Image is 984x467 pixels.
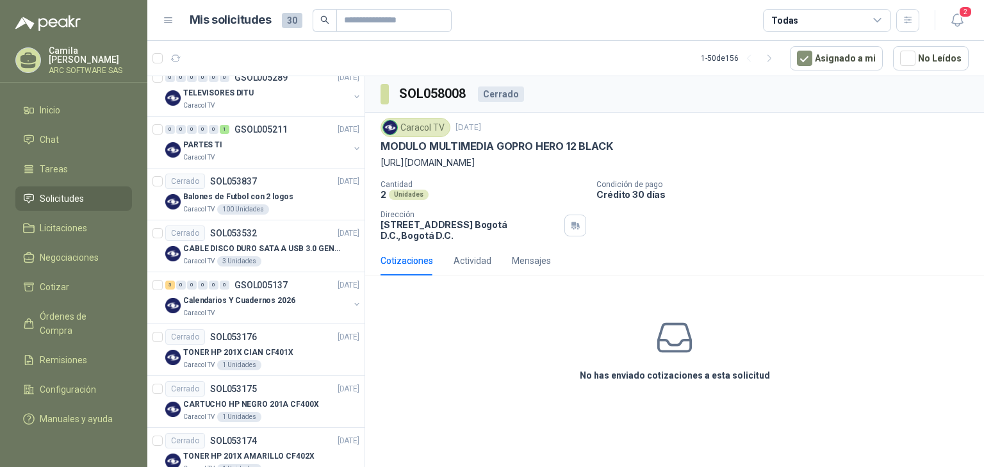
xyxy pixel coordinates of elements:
a: 3 0 0 0 0 0 GSOL005137[DATE] Company LogoCalendarios Y Cuadernos 2026Caracol TV [165,277,362,318]
p: TELEVISORES DITU [183,87,254,99]
p: [DATE] [338,176,359,188]
a: Negociaciones [15,245,132,270]
p: SOL053175 [210,384,257,393]
a: Licitaciones [15,216,132,240]
span: Remisiones [40,353,87,367]
div: 0 [198,73,208,82]
p: CABLE DISCO DURO SATA A USB 3.0 GENERICO [183,243,343,255]
p: GSOL005137 [234,281,288,290]
h3: SOL058008 [399,84,468,104]
div: 0 [165,73,175,82]
p: Caracol TV [183,412,215,422]
a: CerradoSOL053176[DATE] Company LogoTONER HP 201X CIAN CF401XCaracol TV1 Unidades [147,324,365,376]
img: Company Logo [165,298,181,313]
div: Cotizaciones [381,254,433,268]
p: Balones de Futbol con 2 logos [183,191,293,203]
div: 0 [176,73,186,82]
div: 100 Unidades [217,204,269,215]
p: Caracol TV [183,360,215,370]
div: 3 [165,281,175,290]
p: Caracol TV [183,308,215,318]
button: No Leídos [893,46,969,70]
h3: No has enviado cotizaciones a esta solicitud [580,368,770,382]
p: Caracol TV [183,256,215,266]
p: [STREET_ADDRESS] Bogotá D.C. , Bogotá D.C. [381,219,559,241]
span: Manuales y ayuda [40,412,113,426]
span: Configuración [40,382,96,397]
div: 0 [165,125,175,134]
div: 0 [176,281,186,290]
img: Company Logo [165,246,181,261]
a: Inicio [15,98,132,122]
a: Remisiones [15,348,132,372]
p: PARTES TI [183,139,222,151]
p: Calendarios Y Cuadernos 2026 [183,295,295,307]
img: Company Logo [165,402,181,417]
p: [DATE] [338,279,359,291]
p: CARTUCHO HP NEGRO 201A CF400X [183,398,319,411]
p: MODULO MULTIMEDIA GOPRO HERO 12 BLACK [381,140,612,153]
img: Company Logo [165,194,181,209]
p: [DATE] [455,122,481,134]
span: Cotizar [40,280,69,294]
p: [DATE] [338,383,359,395]
div: 0 [187,125,197,134]
div: 1 [220,125,229,134]
div: 0 [209,125,218,134]
p: Condición de pago [596,180,979,189]
div: 0 [198,125,208,134]
img: Company Logo [383,120,397,135]
button: 2 [946,9,969,32]
a: Configuración [15,377,132,402]
p: GSOL005211 [234,125,288,134]
a: Tareas [15,157,132,181]
span: Inicio [40,103,60,117]
div: Caracol TV [381,118,450,137]
div: 0 [187,73,197,82]
p: [DATE] [338,331,359,343]
p: Caracol TV [183,101,215,111]
div: 0 [220,281,229,290]
div: 1 - 50 de 156 [701,48,780,69]
p: SOL053174 [210,436,257,445]
a: Cotizar [15,275,132,299]
p: Caracol TV [183,204,215,215]
div: Cerrado [165,329,205,345]
p: TONER HP 201X CIAN CF401X [183,347,293,359]
p: [DATE] [338,227,359,240]
a: 0 0 0 0 0 0 GSOL005289[DATE] Company LogoTELEVISORES DITUCaracol TV [165,70,362,111]
div: 1 Unidades [217,412,261,422]
img: Logo peakr [15,15,81,31]
span: 30 [282,13,302,28]
span: Solicitudes [40,192,84,206]
a: Manuales y ayuda [15,407,132,431]
span: Negociaciones [40,250,99,265]
button: Asignado a mi [790,46,883,70]
p: SOL053176 [210,332,257,341]
div: Cerrado [478,86,524,102]
p: [DATE] [338,72,359,84]
a: Solicitudes [15,186,132,211]
p: SOL053837 [210,177,257,186]
div: Unidades [389,190,429,200]
p: SOL053532 [210,229,257,238]
div: 0 [209,73,218,82]
div: Todas [771,13,798,28]
div: 3 Unidades [217,256,261,266]
p: Cantidad [381,180,586,189]
h1: Mis solicitudes [190,11,272,29]
p: Camila [PERSON_NAME] [49,46,132,64]
div: 0 [176,125,186,134]
p: [DATE] [338,435,359,447]
span: 2 [958,6,972,18]
a: CerradoSOL053175[DATE] Company LogoCARTUCHO HP NEGRO 201A CF400XCaracol TV1 Unidades [147,376,365,428]
p: Crédito 30 días [596,189,979,200]
div: Cerrado [165,381,205,397]
img: Company Logo [165,350,181,365]
a: CerradoSOL053837[DATE] Company LogoBalones de Futbol con 2 logosCaracol TV100 Unidades [147,168,365,220]
p: ARC SOFTWARE SAS [49,67,132,74]
a: Chat [15,127,132,152]
img: Company Logo [165,90,181,106]
div: 1 Unidades [217,360,261,370]
p: 2 [381,189,386,200]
